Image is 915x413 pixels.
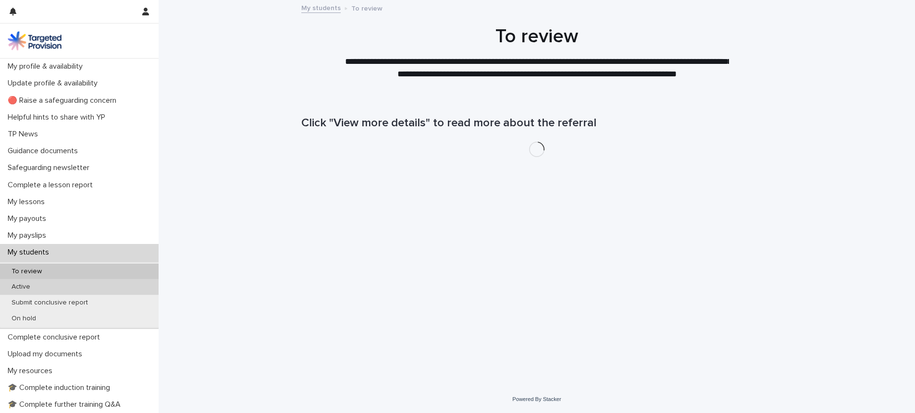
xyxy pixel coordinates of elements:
[4,163,97,172] p: Safeguarding newsletter
[4,248,57,257] p: My students
[301,25,772,48] h1: To review
[4,197,52,206] p: My lessons
[301,2,341,13] a: My students
[4,283,38,291] p: Active
[4,383,118,392] p: 🎓 Complete induction training
[4,79,105,88] p: Update profile & availability
[4,231,54,240] p: My payslips
[4,350,90,359] p: Upload my documents
[351,2,383,13] p: To review
[4,146,86,156] p: Guidance documents
[4,366,60,376] p: My resources
[4,315,44,323] p: On hold
[8,31,62,50] img: M5nRWzHhSzIhMunXDL62
[4,130,46,139] p: TP News
[4,400,128,409] p: 🎓 Complete further training Q&A
[4,96,124,105] p: 🔴 Raise a safeguarding concern
[301,116,772,130] h1: Click "View more details" to read more about the referral
[4,299,96,307] p: Submit conclusive report
[4,113,113,122] p: Helpful hints to share with YP
[4,333,108,342] p: Complete conclusive report
[4,181,100,190] p: Complete a lesson report
[4,267,49,276] p: To review
[4,214,54,223] p: My payouts
[512,396,561,402] a: Powered By Stacker
[4,62,90,71] p: My profile & availability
